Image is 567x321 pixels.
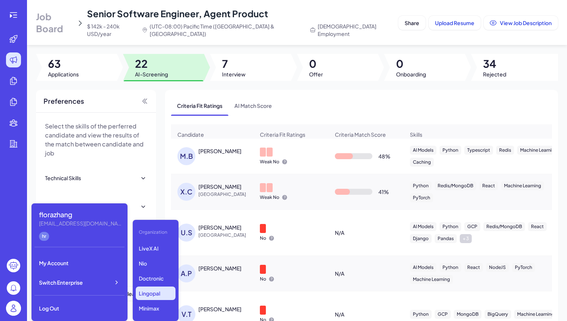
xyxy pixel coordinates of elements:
span: View Job Description [500,19,552,26]
div: Redis [496,146,514,155]
button: Share [398,16,426,30]
span: Senior Software Engineer, Agent Product [87,8,268,19]
div: BigQuery [484,310,511,319]
span: Share [405,19,419,26]
p: Nio [136,257,175,270]
span: Applications [48,70,79,78]
div: Machine Learning [517,146,560,155]
div: Organization [136,226,175,239]
span: Interview [222,70,246,78]
p: Doctronic [136,272,175,285]
span: Onboarding [396,70,426,78]
p: Lingopal [136,287,175,300]
div: Technical Skills [45,174,81,182]
div: U.S [177,224,195,242]
div: PyTorch [410,193,433,202]
div: Python [439,146,461,155]
div: Python [410,181,432,190]
span: 34 [483,57,506,70]
div: florazhang@joinbrix.com [39,219,121,227]
span: Criteria Fit Ratings [171,96,228,115]
span: Offer [309,70,323,78]
div: 48 % [378,152,390,160]
div: N/A [329,263,403,284]
p: Weak No [260,194,279,200]
span: (UTC-08:00) Pacific Time ([GEOGRAPHIC_DATA] & [GEOGRAPHIC_DATA]) [150,22,304,37]
div: X.C [177,183,195,201]
div: Log Out [34,300,124,317]
span: AI Match Score [228,96,278,115]
span: Preferences [43,96,84,106]
div: Xingyuan Chen [198,183,241,190]
span: Criteria Fit Ratings [260,131,305,138]
div: Python [439,263,461,272]
img: user_logo.png [6,301,21,316]
span: [DEMOGRAPHIC_DATA] Employment [318,22,395,37]
div: GCP [464,222,480,231]
span: Skills [410,131,422,138]
div: A.P [177,264,195,282]
div: Redis/MongoDB [483,222,525,231]
div: Caching [410,158,434,167]
div: Redis/MongoDB [435,181,476,190]
span: Criteria Match Score [335,131,386,138]
div: Background [45,203,76,210]
span: Job Board [36,10,73,34]
div: Mayank Bharati [198,147,241,155]
div: Machine Learning [501,181,544,190]
span: 63 [48,57,79,70]
span: [GEOGRAPHIC_DATA] [198,191,255,198]
span: 7 [222,57,246,70]
div: PyTorch [512,263,535,272]
span: Switch Enterprise [39,279,83,286]
div: My Account [34,255,124,271]
p: Weak No [260,159,279,165]
div: React [528,222,547,231]
span: Upload Resume [435,19,474,26]
div: Django [410,234,432,243]
button: Upload Resume [429,16,481,30]
span: Rejected [483,70,506,78]
div: Python [410,310,432,319]
div: AI Models [410,263,436,272]
p: No [260,276,266,282]
div: Machine Learning [514,310,557,319]
div: AI Models [410,222,436,231]
p: LiveX AI [136,242,175,255]
div: MongoDB [454,310,481,319]
p: Select the skills of the perferred candidate and view the results of the match between candidate ... [45,122,147,158]
div: 41 % [378,188,389,196]
div: + 3 [460,234,472,243]
div: Python [439,222,461,231]
span: $ 142k - 240k USD/year [87,22,136,37]
span: Candidate [177,131,204,138]
div: NodeJS [486,263,509,272]
div: ASHMITA PANDEY [198,264,241,272]
div: florazhang [39,209,121,219]
span: [GEOGRAPHIC_DATA] [198,231,255,239]
span: 0 [396,57,426,70]
div: React [464,263,483,272]
div: M.B [177,147,195,165]
div: hr [39,232,49,241]
div: GCP [435,310,451,319]
div: Typescript [464,146,493,155]
div: Machine Learning [410,275,453,284]
div: Pandas [435,234,457,243]
div: N/A [329,222,403,243]
div: Uttej Sama [198,224,241,231]
p: No [260,235,266,241]
p: Minimax [136,302,175,315]
div: AI Models [410,146,436,155]
span: 22 [135,57,168,70]
div: React [479,181,498,190]
span: 0 [309,57,323,70]
button: View Job Description [484,16,558,30]
div: Vikas Tarvecha [198,305,241,313]
span: AI-Screening [135,70,168,78]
